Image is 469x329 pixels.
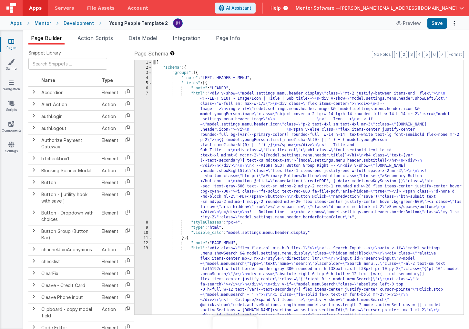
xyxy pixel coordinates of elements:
[28,58,107,70] input: Search Snippets ...
[135,65,152,70] div: 2
[134,50,168,57] span: Page Schema
[39,176,99,188] td: Button
[135,220,152,225] div: 8
[99,122,121,134] td: Action
[340,5,457,11] span: [PERSON_NAME][EMAIL_ADDRESS][DOMAIN_NAME]
[99,291,121,303] td: Element
[416,51,423,58] button: 4
[39,279,99,291] td: Cleave - Credit Card
[226,5,251,11] span: AI Assistant
[173,35,200,41] span: Integration
[39,255,99,267] td: checklist
[135,86,152,91] div: 6
[39,110,99,122] td: authLogin
[135,91,152,220] div: 7
[135,230,152,235] div: 10
[393,18,425,28] button: Preview
[394,51,400,58] button: 1
[39,188,99,207] td: Button - [ utility hook with save ]
[99,98,121,110] td: Action
[39,225,99,244] td: Button Group (Button Bar)
[296,5,340,11] span: Mentor Software —
[296,5,464,11] button: Mentor Software — [PERSON_NAME][EMAIL_ADDRESS][DOMAIN_NAME]
[408,51,415,58] button: 3
[128,35,157,41] span: Data Model
[39,164,99,176] td: Blocking Spinner Modal
[99,207,121,225] td: Element
[99,110,121,122] td: Action
[55,5,74,11] span: Servers
[431,51,438,58] button: 6
[99,279,121,291] td: Element
[29,5,42,11] span: Apps
[450,19,459,28] button: Options
[102,77,113,83] span: Type
[39,291,99,303] td: Cleave Phone input
[215,3,256,14] button: AI Assistant
[135,60,152,65] div: 1
[39,98,99,110] td: Alert Action
[135,81,152,86] div: 5
[401,51,407,58] button: 2
[99,255,121,267] td: Element
[135,75,152,81] div: 4
[39,244,99,255] td: channelJoinAnonymous
[28,50,61,56] span: Snippet Library
[99,303,121,322] td: Action
[31,35,62,41] span: Page Builder
[135,70,152,75] div: 3
[99,267,121,279] td: Element
[439,51,445,58] button: 7
[10,20,22,26] div: Apps
[99,86,121,99] td: Element
[39,303,99,322] td: Clipboard - copy model field
[99,176,121,188] td: Element
[135,241,152,246] div: 12
[135,235,152,241] div: 11
[99,188,121,207] td: Element
[87,5,115,11] span: File Assets
[39,86,99,99] td: Accordion
[41,77,55,83] span: Name
[424,51,430,58] button: 5
[39,122,99,134] td: authLogout
[77,35,113,41] span: Action Scripts
[39,267,99,279] td: ClearFix
[99,225,121,244] td: Element
[173,19,182,28] img: c2badad8aad3a9dfc60afe8632b41ba8
[216,35,240,41] span: Page Info
[35,20,51,26] div: Mentor
[39,207,99,225] td: Button - Dropdown with choices
[372,51,393,58] button: No Folds
[99,134,121,153] td: Element
[39,153,99,164] td: bfcheckbox1
[135,225,152,230] div: 9
[64,20,94,26] div: Development
[99,244,121,255] td: Action
[39,134,99,153] td: Authorize Payment Gateway
[109,21,168,25] h4: Young People Template 2
[270,5,281,11] span: Help
[447,51,464,58] button: Format
[427,18,447,29] button: Save
[99,153,121,164] td: Element
[99,164,121,176] td: Action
